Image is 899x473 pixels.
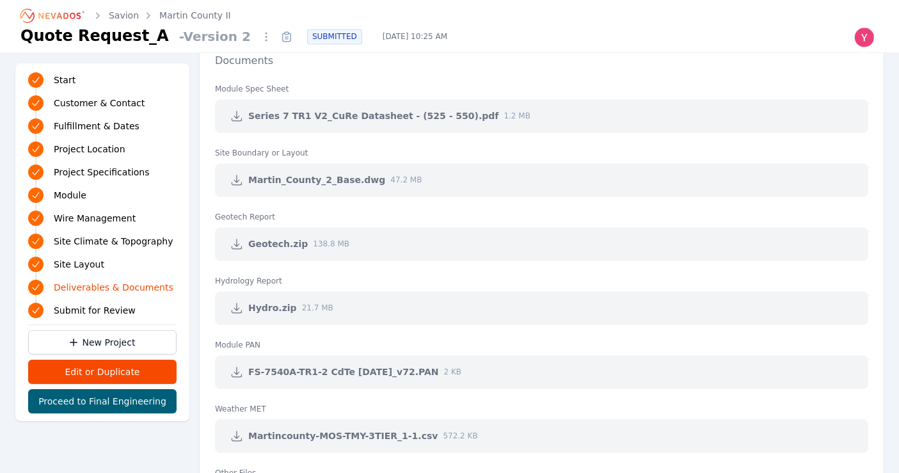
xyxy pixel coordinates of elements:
span: 2 KB [444,367,462,377]
span: - Version 2 [174,28,256,45]
span: Series 7 TR1 V2_CuRe Datasheet - (525 - 550).pdf [248,109,499,122]
nav: Breadcrumb [20,5,231,26]
span: Project Location [54,143,125,156]
span: Fulfillment & Dates [54,120,139,132]
span: Customer & Contact [54,97,145,109]
button: Edit or Duplicate [28,360,177,384]
span: 21.7 MB [302,303,333,313]
a: Martin County II [159,9,231,22]
span: 1.2 MB [504,111,530,121]
button: Proceed to Final Engineering [28,389,177,413]
span: Submit for Review [54,304,136,317]
div: SUBMITTED [307,29,362,44]
img: Yoni Bennett [854,27,875,47]
span: Martincounty-MOS-TMY-3TIER_1-1.csv [248,429,438,442]
dt: Module PAN [215,330,868,350]
span: 572.2 KB [443,431,477,441]
span: Wire Management [54,212,136,225]
span: Geotech.zip [248,237,308,250]
dt: Site Boundary or Layout [215,138,868,158]
span: Site Layout [54,258,104,271]
span: Site Climate & Topography [54,235,173,248]
span: [DATE] 10:25 AM [372,31,457,42]
dt: Module Spec Sheet [215,74,868,94]
span: Hydro.zip [248,301,297,314]
label: Documents [200,54,289,67]
span: Start [54,74,76,86]
span: 47.2 MB [390,175,422,185]
nav: Progress [28,71,177,319]
a: New Project [28,330,177,355]
dt: Hydrology Report [215,266,868,286]
span: Martin_County_2_Base.dwg [248,173,385,186]
a: Savion [109,9,139,22]
h1: Quote Request_A [20,26,169,46]
span: Deliverables & Documents [54,281,173,294]
span: Module [54,189,86,202]
span: Project Specifications [54,166,150,179]
span: FS-7540A-TR1-2 CdTe [DATE]_v72.PAN [248,365,439,378]
dt: Geotech Report [215,202,868,222]
span: 138.8 MB [313,239,349,249]
dt: Weather MET [215,394,868,414]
